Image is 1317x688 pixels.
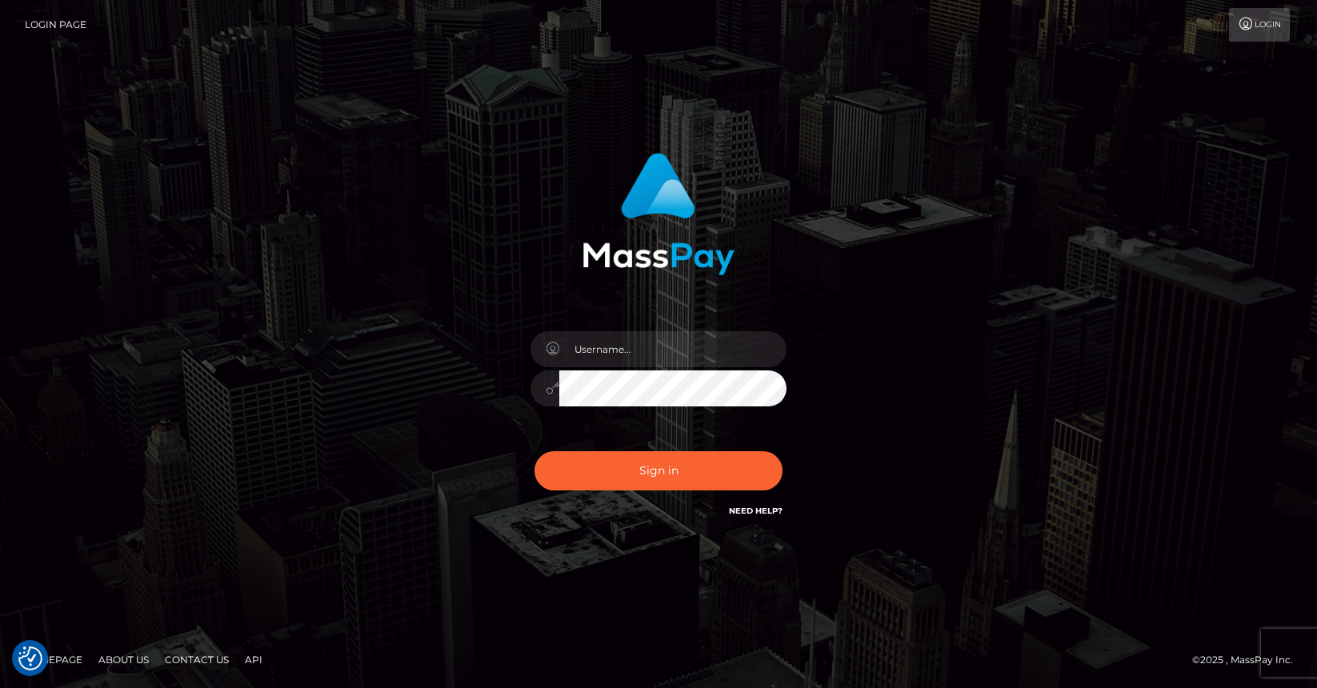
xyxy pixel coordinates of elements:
a: API [238,647,269,672]
a: Login [1229,8,1290,42]
a: Contact Us [158,647,235,672]
div: © 2025 , MassPay Inc. [1192,651,1305,669]
button: Consent Preferences [18,646,42,670]
a: About Us [92,647,155,672]
img: MassPay Login [582,153,735,275]
input: Username... [559,331,787,367]
a: Homepage [18,647,89,672]
img: Revisit consent button [18,646,42,670]
a: Login Page [25,8,86,42]
a: Need Help? [729,506,783,516]
button: Sign in [534,451,783,490]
